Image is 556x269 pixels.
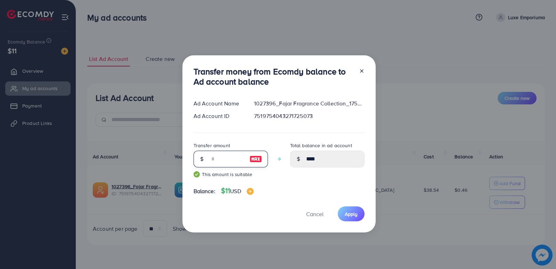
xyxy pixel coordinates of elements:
label: Total balance in ad account [290,142,352,149]
button: Cancel [297,206,332,221]
div: 1027396_Fajar Fragrance Collection_1750829188342 [248,100,370,108]
img: image [247,188,254,195]
div: Ad Account ID [188,112,249,120]
span: Apply [345,211,358,217]
button: Apply [338,206,365,221]
h3: Transfer money from Ecomdy balance to Ad account balance [194,66,353,87]
img: guide [194,171,200,177]
h4: $11 [221,187,254,195]
span: Balance: [194,187,215,195]
small: This amount is suitable [194,171,268,178]
div: Ad Account Name [188,100,249,108]
span: USD [230,187,241,195]
label: Transfer amount [194,142,230,149]
img: image [250,155,262,163]
span: Cancel [306,210,324,218]
div: 7519754043271725073 [248,112,370,120]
